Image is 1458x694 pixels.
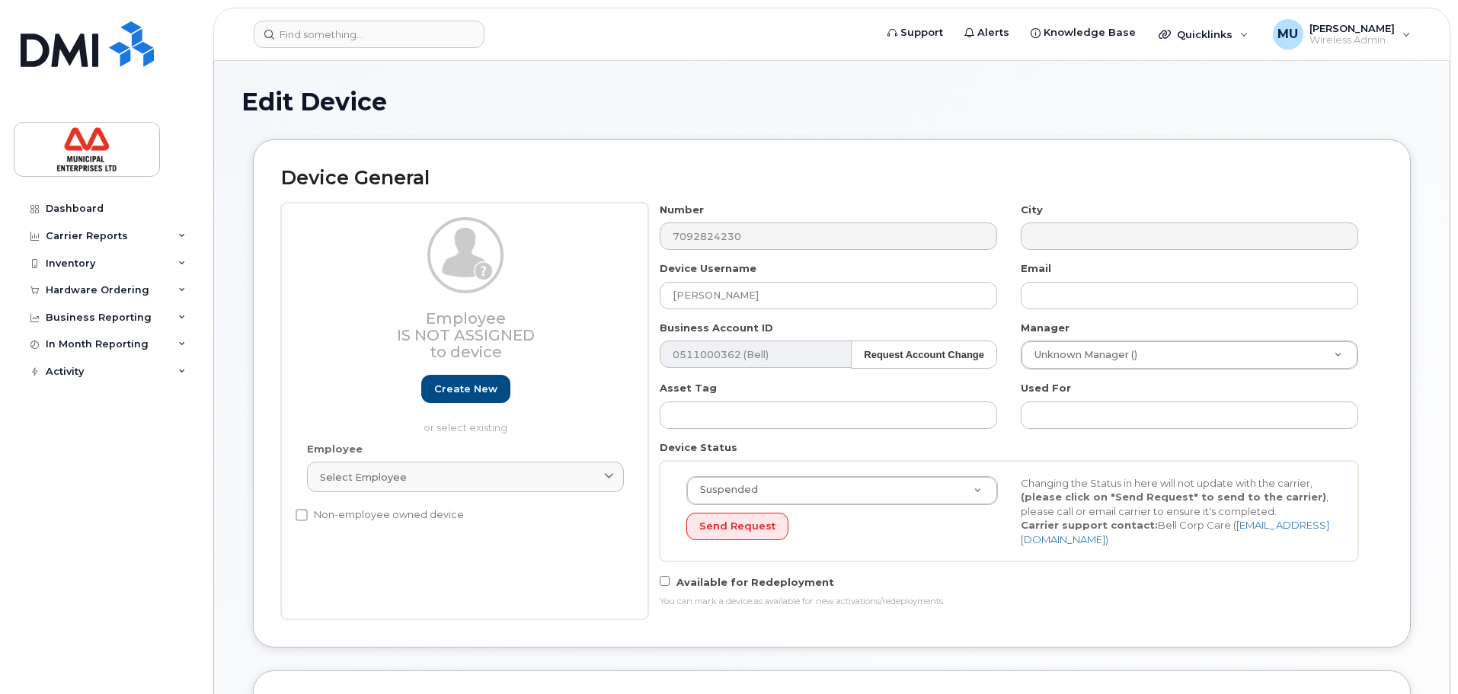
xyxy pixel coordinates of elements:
[1022,341,1357,369] a: Unknown Manager ()
[686,513,788,541] button: Send Request
[660,261,756,276] label: Device Username
[421,375,510,403] a: Create new
[1009,476,1344,547] div: Changing the Status in here will not update with the carrier, , please call or email carrier to e...
[307,310,624,360] h3: Employee
[1021,321,1070,335] label: Manager
[430,343,502,361] span: to device
[307,442,363,456] label: Employee
[281,168,1383,189] h2: Device General
[691,483,758,497] span: Suspended
[851,341,997,369] button: Request Account Change
[864,349,984,360] strong: Request Account Change
[660,576,670,586] input: Available for Redeployment
[660,440,737,455] label: Device Status
[1021,261,1051,276] label: Email
[1021,519,1158,531] strong: Carrier support contact:
[296,506,464,524] label: Non-employee owned device
[241,88,1422,115] h1: Edit Device
[1021,519,1329,545] a: [EMAIL_ADDRESS][DOMAIN_NAME]
[397,326,535,344] span: Is not assigned
[307,462,624,492] a: Select employee
[296,509,308,521] input: Non-employee owned device
[1025,348,1137,362] span: Unknown Manager ()
[1021,381,1071,395] label: Used For
[660,203,704,217] label: Number
[660,381,717,395] label: Asset Tag
[660,321,773,335] label: Business Account ID
[307,421,624,435] p: or select existing
[687,477,997,504] a: Suspended
[676,576,834,588] span: Available for Redeployment
[320,470,407,485] span: Select employee
[660,596,1358,608] div: You can mark a device as available for new activations/redeployments
[1021,491,1326,503] strong: (please click on "Send Request" to send to the carrier)
[1021,203,1043,217] label: City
